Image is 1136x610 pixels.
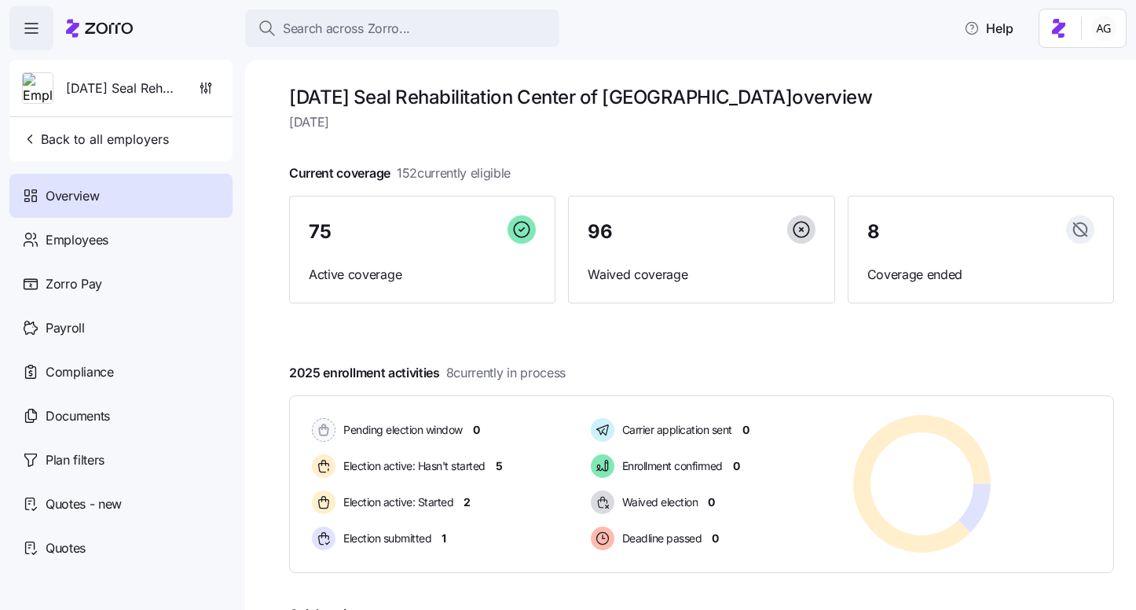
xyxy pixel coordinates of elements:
[473,422,480,438] span: 0
[9,394,233,438] a: Documents
[46,538,86,558] span: Quotes
[9,218,233,262] a: Employees
[617,458,723,474] span: Enrollment confirmed
[66,79,179,98] span: [DATE] Seal Rehabilitation Center of [GEOGRAPHIC_DATA]
[464,494,471,510] span: 2
[9,306,233,350] a: Payroll
[283,19,410,39] span: Search across Zorro...
[289,363,566,383] span: 2025 enrollment activities
[588,222,612,241] span: 96
[9,350,233,394] a: Compliance
[309,222,331,241] span: 75
[46,274,102,294] span: Zorro Pay
[339,494,453,510] span: Election active: Started
[9,174,233,218] a: Overview
[496,458,503,474] span: 5
[339,422,463,438] span: Pending election window
[46,450,104,470] span: Plan filters
[964,19,1013,38] span: Help
[23,73,53,105] img: Employer logo
[46,406,110,426] span: Documents
[289,164,511,183] span: Current coverage
[588,265,815,285] span: Waived coverage
[46,362,114,382] span: Compliance
[708,494,715,510] span: 0
[446,363,566,383] span: 8 currently in process
[9,438,233,482] a: Plan filters
[309,265,536,285] span: Active coverage
[46,494,122,514] span: Quotes - new
[617,531,702,546] span: Deadline passed
[867,265,1094,285] span: Coverage ended
[867,222,880,241] span: 8
[442,531,446,546] span: 1
[16,123,175,155] button: Back to all employers
[9,526,233,570] a: Quotes
[9,262,233,306] a: Zorro Pay
[9,482,233,526] a: Quotes - new
[1091,16,1116,41] img: 5fc55c57e0610270ad857448bea2f2d5
[742,422,749,438] span: 0
[617,422,732,438] span: Carrier application sent
[245,9,559,47] button: Search across Zorro...
[46,318,85,338] span: Payroll
[339,531,431,546] span: Election submitted
[397,164,511,183] span: 152 currently eligible
[46,230,108,250] span: Employees
[289,112,1114,132] span: [DATE]
[22,130,169,149] span: Back to all employers
[339,458,486,474] span: Election active: Hasn't started
[951,13,1026,44] button: Help
[617,494,698,510] span: Waived election
[289,85,1114,109] h1: [DATE] Seal Rehabilitation Center of [GEOGRAPHIC_DATA] overview
[46,186,99,206] span: Overview
[733,458,740,474] span: 0
[712,531,719,546] span: 0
